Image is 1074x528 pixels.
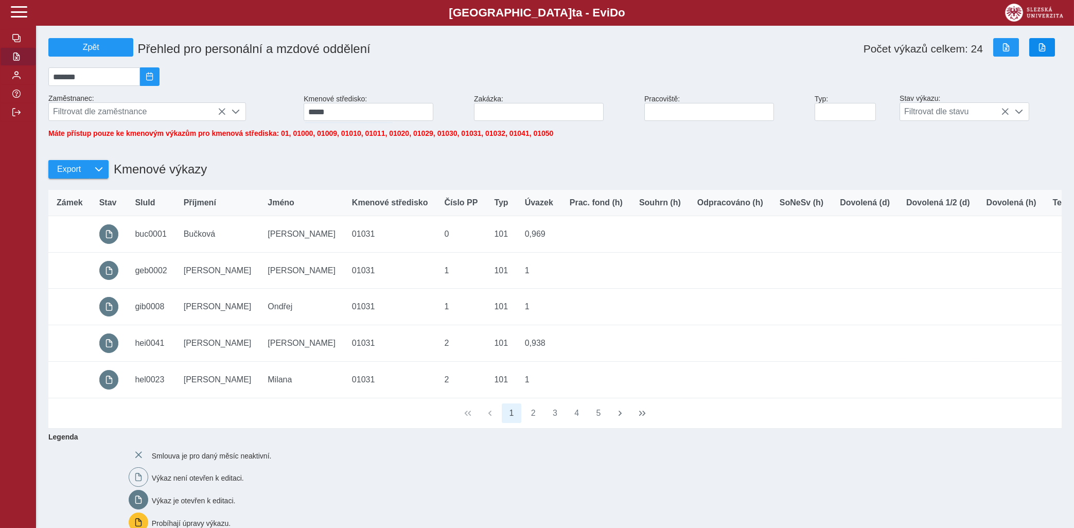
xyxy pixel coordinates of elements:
[152,451,272,460] span: Smlouva je pro daný měsíc neaktivní.
[525,198,553,207] span: Úvazek
[127,252,175,289] td: geb0002
[486,289,516,325] td: 101
[486,216,516,253] td: 101
[486,361,516,398] td: 101
[99,198,117,207] span: Stav
[300,91,470,125] div: Kmenové středisko:
[259,361,344,398] td: Milana
[127,325,175,362] td: hei0041
[99,333,119,353] button: prázdný
[127,216,175,253] td: buc0001
[175,216,260,253] td: Bučková
[987,198,1036,207] span: Dovolená (h)
[486,325,516,362] td: 101
[53,43,129,52] span: Zpět
[352,198,428,207] span: Kmenové středisko
[259,325,344,362] td: [PERSON_NAME]
[618,6,625,19] span: o
[639,198,681,207] span: Souhrn (h)
[780,198,823,207] span: SoNeSv (h)
[259,289,344,325] td: Ondřej
[259,252,344,289] td: [PERSON_NAME]
[127,361,175,398] td: hel0023
[99,261,119,280] button: prázdný
[99,297,119,316] button: prázdný
[517,361,561,398] td: 1
[48,129,553,137] span: Máte přístup pouze ke kmenovým výkazům pro kmenová střediska: 01, 01000, 01009, 01010, 01011, 010...
[135,198,155,207] span: SluId
[470,91,640,125] div: Zakázka:
[344,289,436,325] td: 01031
[517,325,561,362] td: 0,938
[344,252,436,289] td: 01031
[589,403,608,423] button: 5
[864,43,983,55] span: Počet výkazů celkem: 24
[57,198,83,207] span: Zámek
[517,216,561,253] td: 0,969
[127,289,175,325] td: gib0008
[175,252,260,289] td: [PERSON_NAME]
[344,216,436,253] td: 01031
[44,429,1058,445] b: Legenda
[572,6,575,19] span: t
[152,474,244,482] span: Výkaz není otevřen k editaci.
[175,289,260,325] td: [PERSON_NAME]
[344,325,436,362] td: 01031
[152,519,231,527] span: Probíhají úpravy výkazu.
[175,325,260,362] td: [PERSON_NAME]
[993,38,1019,57] button: Export do Excelu
[436,325,486,362] td: 2
[109,157,207,182] h1: Kmenové výkazy
[1029,38,1055,57] button: Export do PDF
[99,224,119,244] button: prázdný
[140,67,160,86] button: 2025/09
[99,370,119,390] button: prázdný
[697,198,763,207] span: Odpracováno (h)
[436,216,486,253] td: 0
[502,403,521,423] button: 1
[133,38,644,60] h1: Přehled pro personální a mzdové oddělení
[48,38,133,57] button: Zpět
[567,403,587,423] button: 4
[545,403,565,423] button: 3
[44,90,300,125] div: Zaměstnanec:
[517,289,561,325] td: 1
[344,361,436,398] td: 01031
[895,90,1066,125] div: Stav výkazu:
[152,497,236,505] span: Výkaz je otevřen k editaci.
[57,165,81,174] span: Export
[268,198,294,207] span: Jméno
[906,198,970,207] span: Dovolená 1/2 (d)
[1005,4,1063,22] img: logo_web_su.png
[445,198,478,207] span: Číslo PP
[49,103,226,120] span: Filtrovat dle zaměstnance
[31,6,1043,20] b: [GEOGRAPHIC_DATA] a - Evi
[259,216,344,253] td: [PERSON_NAME]
[523,403,543,423] button: 2
[184,198,216,207] span: Příjmení
[570,198,623,207] span: Prac. fond (h)
[436,252,486,289] td: 1
[175,361,260,398] td: [PERSON_NAME]
[610,6,618,19] span: D
[48,160,89,179] button: Export
[840,198,890,207] span: Dovolená (d)
[436,361,486,398] td: 2
[811,91,895,125] div: Typ:
[494,198,508,207] span: Typ
[517,252,561,289] td: 1
[640,91,811,125] div: Pracoviště:
[436,289,486,325] td: 1
[486,252,516,289] td: 101
[900,103,1009,120] span: Filtrovat dle stavu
